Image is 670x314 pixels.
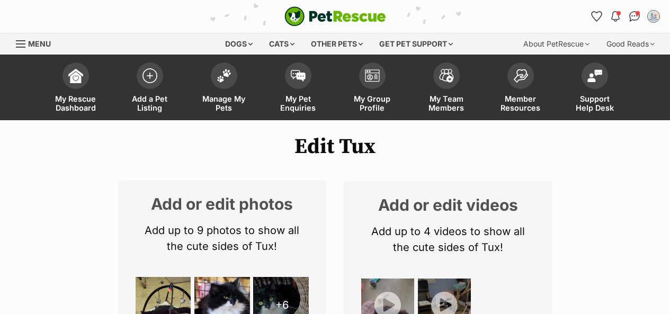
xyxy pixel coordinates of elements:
[113,57,187,120] a: Add a Pet Listing
[365,69,380,82] img: group-profile-icon-3fa3cf56718a62981997c0bc7e787c4b2cf8bcc04b72c1350f741eb67cf2f40e.svg
[360,223,537,255] p: Add up to 4 videos to show all the cute sides of Tux!
[587,69,602,82] img: help-desk-icon-fdf02630f3aa405de69fd3d07c3f3aa587a6932b1a1747fa1d2bba05be0121f9.svg
[134,196,311,212] h2: Add or edit photos
[134,222,311,254] p: Add up to 9 photos to show all the cute sides of Tux!
[516,33,597,55] div: About PetRescue
[599,33,662,55] div: Good Reads
[648,11,659,22] img: Adoptions Team profile pic
[626,8,643,25] a: Conversations
[439,69,454,83] img: team-members-icon-5396bd8760b3fe7c0b43da4ab00e1e3bb1a5d9ba89233759b79545d2d3fc5d0d.svg
[142,68,157,83] img: add-pet-listing-icon-0afa8454b4691262ce3f59096e99ab1cd57d4a30225e0717b998d2c9b9846f56.svg
[558,57,632,120] a: Support Help Desk
[588,8,662,25] ul: Account quick links
[571,94,619,112] span: Support Help Desk
[372,33,460,55] div: Get pet support
[497,94,544,112] span: Member Resources
[261,57,335,120] a: My Pet Enquiries
[423,94,470,112] span: My Team Members
[645,8,662,25] button: My account
[607,8,624,25] button: Notifications
[484,57,558,120] a: Member Resources
[16,33,58,52] a: Menu
[200,94,248,112] span: Manage My Pets
[68,68,83,83] img: dashboard-icon-eb2f2d2d3e046f16d808141f083e7271f6b2e854fb5c12c21221c1fb7104beca.svg
[611,11,620,22] img: notifications-46538b983faf8c2785f20acdc204bb7945ddae34d4c08c2a6579f10ce5e182be.svg
[39,57,113,120] a: My Rescue Dashboard
[409,57,484,120] a: My Team Members
[218,33,260,55] div: Dogs
[335,57,409,120] a: My Group Profile
[284,6,386,26] a: PetRescue
[629,11,640,22] img: chat-41dd97257d64d25036548639549fe6c8038ab92f7586957e7f3b1b290dea8141.svg
[187,57,261,120] a: Manage My Pets
[217,69,231,83] img: manage-my-pets-icon-02211641906a0b7f246fdf0571729dbe1e7629f14944591b6c1af311fb30b64b.svg
[126,94,174,112] span: Add a Pet Listing
[262,33,302,55] div: Cats
[284,6,386,26] img: logo-cat-932fe2b9b8326f06289b0f2fb663e598f794de774fb13d1741a6617ecf9a85b4.svg
[360,197,537,213] h2: Add or edit videos
[28,39,51,48] span: Menu
[588,8,605,25] a: Favourites
[274,94,322,112] span: My Pet Enquiries
[303,33,370,55] div: Other pets
[513,69,528,83] img: member-resources-icon-8e73f808a243e03378d46382f2149f9095a855e16c252ad45f914b54edf8863c.svg
[52,94,100,112] span: My Rescue Dashboard
[349,94,396,112] span: My Group Profile
[291,70,306,82] img: pet-enquiries-icon-7e3ad2cf08bfb03b45e93fb7055b45f3efa6380592205ae92323e6603595dc1f.svg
